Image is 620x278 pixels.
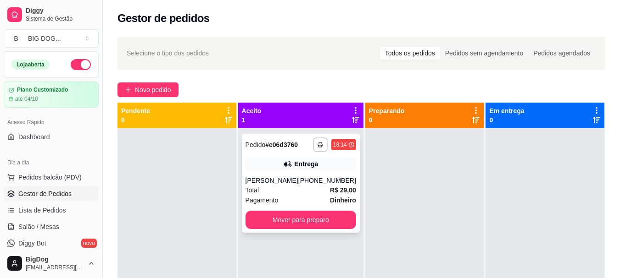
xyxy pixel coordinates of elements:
a: Diggy Botnovo [4,236,99,251]
span: Selecione o tipo dos pedidos [127,48,209,58]
p: 1 [242,115,262,125]
h2: Gestor de pedidos [117,11,210,26]
span: Novo pedido [135,85,171,95]
strong: # e06d3760 [265,141,298,148]
span: Total [246,185,259,195]
button: Mover para preparo [246,211,356,229]
div: Dia a dia [4,155,99,170]
span: BigDog [26,256,84,264]
a: Salão / Mesas [4,219,99,234]
span: Dashboard [18,132,50,142]
span: B [11,34,21,43]
span: [EMAIL_ADDRESS][DOMAIN_NAME] [26,264,84,271]
div: Entrega [294,159,318,169]
div: Acesso Rápido [4,115,99,130]
strong: Dinheiro [330,196,356,204]
button: BigDog[EMAIL_ADDRESS][DOMAIN_NAME] [4,252,99,274]
div: 18:14 [333,141,347,148]
p: 0 [369,115,405,125]
button: Alterar Status [71,59,91,70]
p: Em entrega [489,106,524,115]
span: Pagamento [246,195,279,205]
a: Dashboard [4,130,99,144]
p: 0 [489,115,524,125]
span: Pedido [246,141,266,148]
a: Lista de Pedidos [4,203,99,218]
div: Todos os pedidos [380,47,440,60]
span: Diggy Bot [18,239,46,248]
div: Loja aberta [11,60,50,70]
div: BIG DOG ... [28,34,61,43]
a: Gestor de Pedidos [4,186,99,201]
p: Preparando [369,106,405,115]
span: Diggy [26,7,95,15]
span: Salão / Mesas [18,222,59,231]
article: Plano Customizado [17,87,68,93]
button: Select a team [4,29,99,48]
a: DiggySistema de Gestão [4,4,99,26]
a: Plano Customizadoaté 04/10 [4,82,99,108]
button: Novo pedido [117,82,179,97]
article: até 04/10 [15,95,38,103]
div: Pedidos agendados [528,47,595,60]
button: Pedidos balcão (PDV) [4,170,99,185]
strong: R$ 29,00 [330,186,356,194]
span: Sistema de Gestão [26,15,95,22]
span: Gestor de Pedidos [18,189,72,198]
span: plus [125,87,131,93]
p: Aceito [242,106,262,115]
div: Pedidos sem agendamento [440,47,528,60]
p: 0 [121,115,150,125]
div: [PHONE_NUMBER] [298,176,356,185]
p: Pendente [121,106,150,115]
div: [PERSON_NAME] [246,176,298,185]
span: Lista de Pedidos [18,206,66,215]
span: Pedidos balcão (PDV) [18,173,82,182]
